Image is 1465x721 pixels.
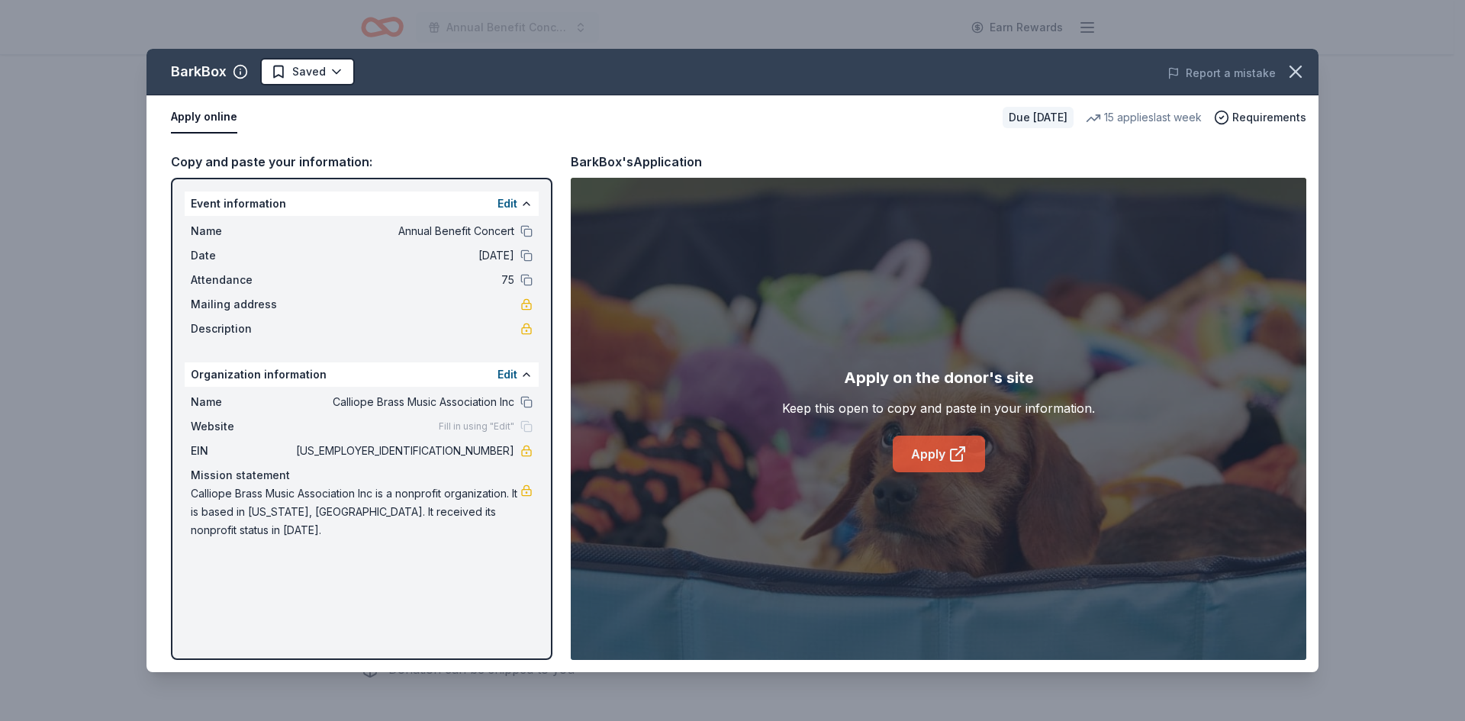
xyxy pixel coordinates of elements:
[571,152,702,172] div: BarkBox's Application
[191,295,293,314] span: Mailing address
[191,246,293,265] span: Date
[191,466,533,484] div: Mission statement
[439,420,514,433] span: Fill in using "Edit"
[191,417,293,436] span: Website
[293,222,514,240] span: Annual Benefit Concert
[1003,107,1074,128] div: Due [DATE]
[293,246,514,265] span: [DATE]
[292,63,326,81] span: Saved
[1086,108,1202,127] div: 15 applies last week
[185,362,539,387] div: Organization information
[1214,108,1306,127] button: Requirements
[293,393,514,411] span: Calliope Brass Music Association Inc
[844,365,1034,390] div: Apply on the donor's site
[497,195,517,213] button: Edit
[191,442,293,460] span: EIN
[191,271,293,289] span: Attendance
[171,101,237,134] button: Apply online
[191,320,293,338] span: Description
[191,393,293,411] span: Name
[497,365,517,384] button: Edit
[782,399,1095,417] div: Keep this open to copy and paste in your information.
[893,436,985,472] a: Apply
[293,442,514,460] span: [US_EMPLOYER_IDENTIFICATION_NUMBER]
[260,58,355,85] button: Saved
[191,222,293,240] span: Name
[1167,64,1276,82] button: Report a mistake
[171,60,227,84] div: BarkBox
[191,484,520,539] span: Calliope Brass Music Association Inc is a nonprofit organization. It is based in [US_STATE], [GEO...
[1232,108,1306,127] span: Requirements
[171,152,552,172] div: Copy and paste your information:
[293,271,514,289] span: 75
[185,192,539,216] div: Event information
